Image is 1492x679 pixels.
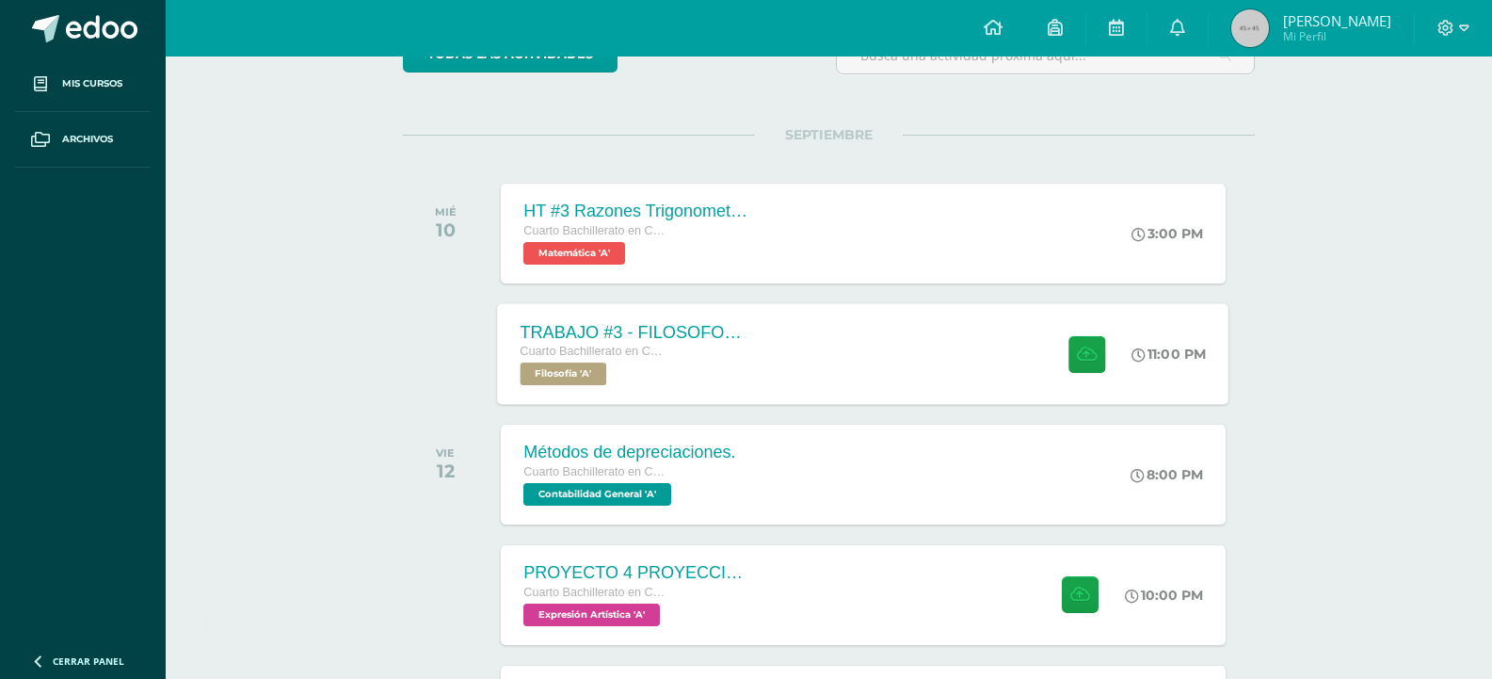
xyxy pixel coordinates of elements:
span: Mis cursos [62,76,122,91]
div: HT #3 Razones Trigonometricas [523,202,749,221]
span: [PERSON_NAME] [1283,11,1391,30]
div: TRABAJO #3 - FILOSOFOS [DEMOGRAPHIC_DATA] [521,322,748,342]
div: VIE [436,446,455,460]
span: Expresión Artística 'A' [523,604,660,626]
div: 10 [435,218,457,241]
span: Matemática 'A' [523,242,625,265]
span: SEPTIEMBRE [755,126,903,143]
span: Cuarto Bachillerato en CCLL con Orientación en Computación [521,345,664,358]
div: 10:00 PM [1125,587,1203,604]
span: Cuarto Bachillerato en CCLL con Orientación en Computación [523,465,665,478]
img: 45x45 [1231,9,1269,47]
div: PROYECTO 4 PROYECCION 2 [523,563,749,583]
span: Filosofía 'A' [521,363,607,385]
div: 11:00 PM [1132,346,1207,363]
div: Métodos de depreciaciones. [523,443,735,462]
div: 8:00 PM [1131,466,1203,483]
a: Mis cursos [15,57,151,112]
a: Archivos [15,112,151,168]
span: Contabilidad General 'A' [523,483,671,506]
div: 3:00 PM [1131,225,1203,242]
span: Mi Perfil [1283,28,1391,44]
div: MIÉ [435,205,457,218]
div: 12 [436,460,455,482]
span: Archivos [62,132,113,147]
span: Cuarto Bachillerato en CCLL con Orientación en Computación [523,586,665,599]
span: Cerrar panel [53,655,124,668]
span: Cuarto Bachillerato en CCLL con Orientación en Computación [523,224,665,237]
